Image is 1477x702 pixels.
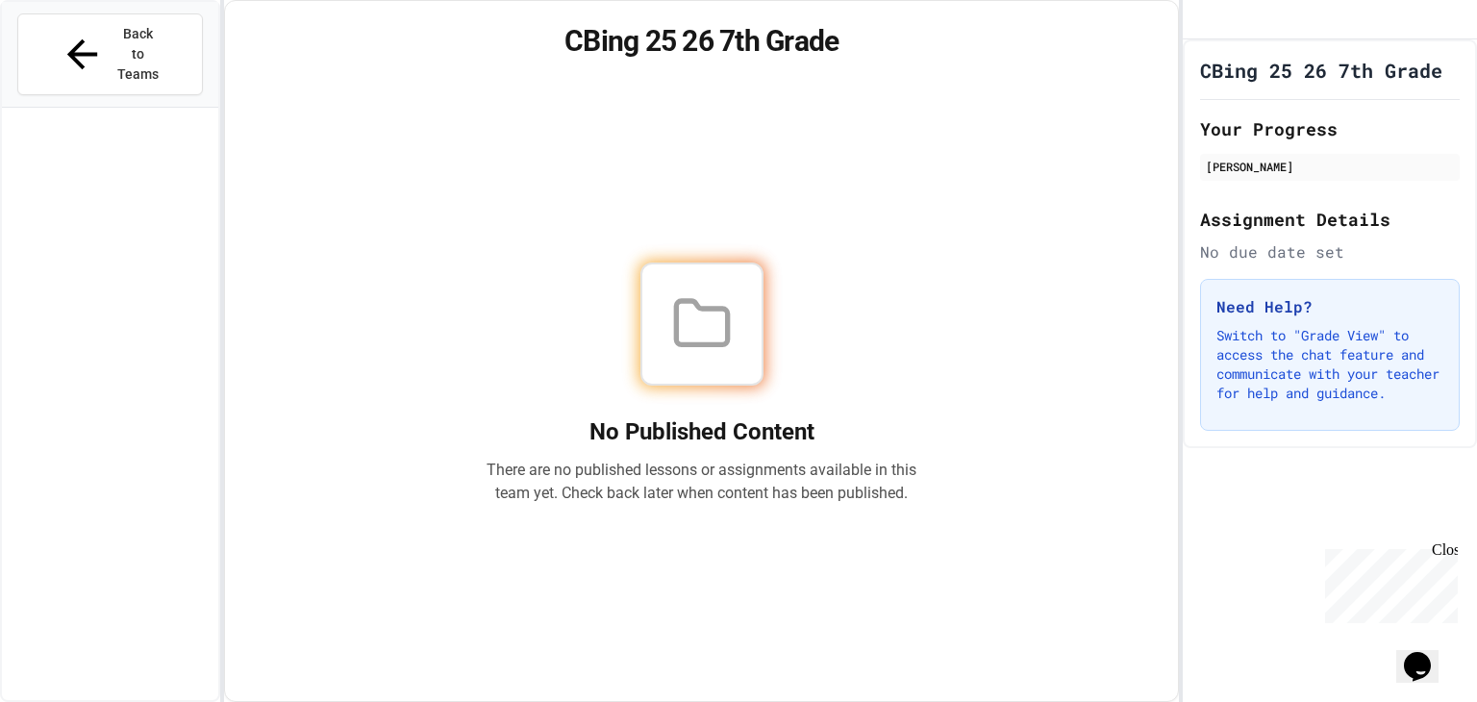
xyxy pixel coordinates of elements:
[1200,115,1460,142] h2: Your Progress
[487,416,917,447] h2: No Published Content
[1200,240,1460,263] div: No due date set
[1396,625,1458,683] iframe: chat widget
[1200,206,1460,233] h2: Assignment Details
[487,459,917,505] p: There are no published lessons or assignments available in this team yet. Check back later when c...
[1200,57,1442,84] h1: CBing 25 26 7th Grade
[248,24,1155,59] h1: CBing 25 26 7th Grade
[1216,295,1443,318] h3: Need Help?
[116,24,162,85] span: Back to Teams
[1206,158,1454,175] div: [PERSON_NAME]
[1317,541,1458,623] iframe: chat widget
[1216,326,1443,403] p: Switch to "Grade View" to access the chat feature and communicate with your teacher for help and ...
[8,8,133,122] div: Chat with us now!Close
